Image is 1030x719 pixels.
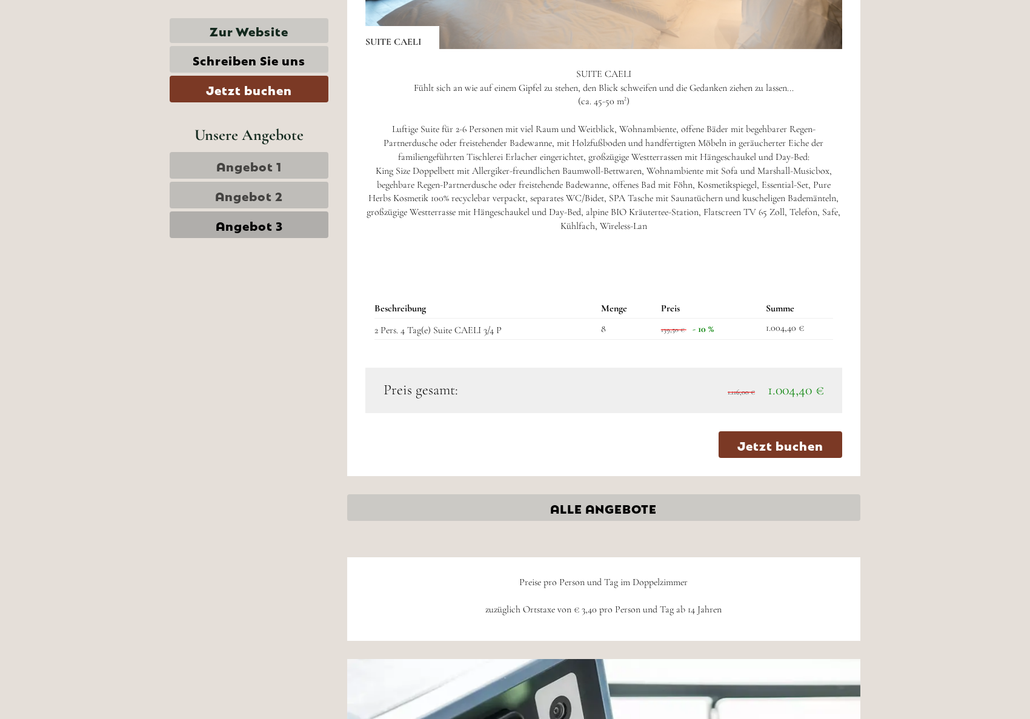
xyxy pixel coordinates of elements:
th: Menge [596,299,656,318]
td: 2 Pers. 4 Tag(e) Suite CAELI 3/4 P [374,318,596,340]
th: Summe [761,299,833,318]
div: Unsere Angebote [170,124,328,146]
th: Preis [656,299,761,318]
span: - 10 % [693,323,714,335]
small: 14:00 [305,59,459,67]
span: Preise pro Person und Tag im Doppelzimmer zuzüglich Ortstaxe von € 3,40 pro Person und Tag ab 14 ... [485,576,722,616]
td: 8 [596,318,656,340]
a: Schreiben Sie uns [170,46,328,73]
a: Jetzt buchen [170,76,328,102]
span: Angebot 3 [216,216,283,233]
div: Preis gesamt: [374,380,604,400]
a: Jetzt buchen [719,431,842,458]
th: Beschreibung [374,299,596,318]
span: 1.004,40 € [768,381,824,399]
a: ALLE ANGEBOTE [347,494,861,521]
div: SUITE CAELI [365,26,439,49]
button: Senden [393,314,477,340]
p: SUITE CAELI Fühlt sich an wie auf einem Gipfel zu stehen, den Blick schweifen und die Gedanken zi... [365,67,843,247]
div: Guten Tag, wie können wir Ihnen helfen? [299,33,468,70]
td: 1.004,40 € [761,318,833,340]
div: Sie [305,35,459,45]
span: Angebot 1 [216,157,282,174]
span: Angebot 2 [215,187,283,204]
span: 1.116,00 € [728,388,755,396]
a: Zur Website [170,18,328,43]
div: Montag [211,9,267,30]
span: 139,50 € [661,325,685,334]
